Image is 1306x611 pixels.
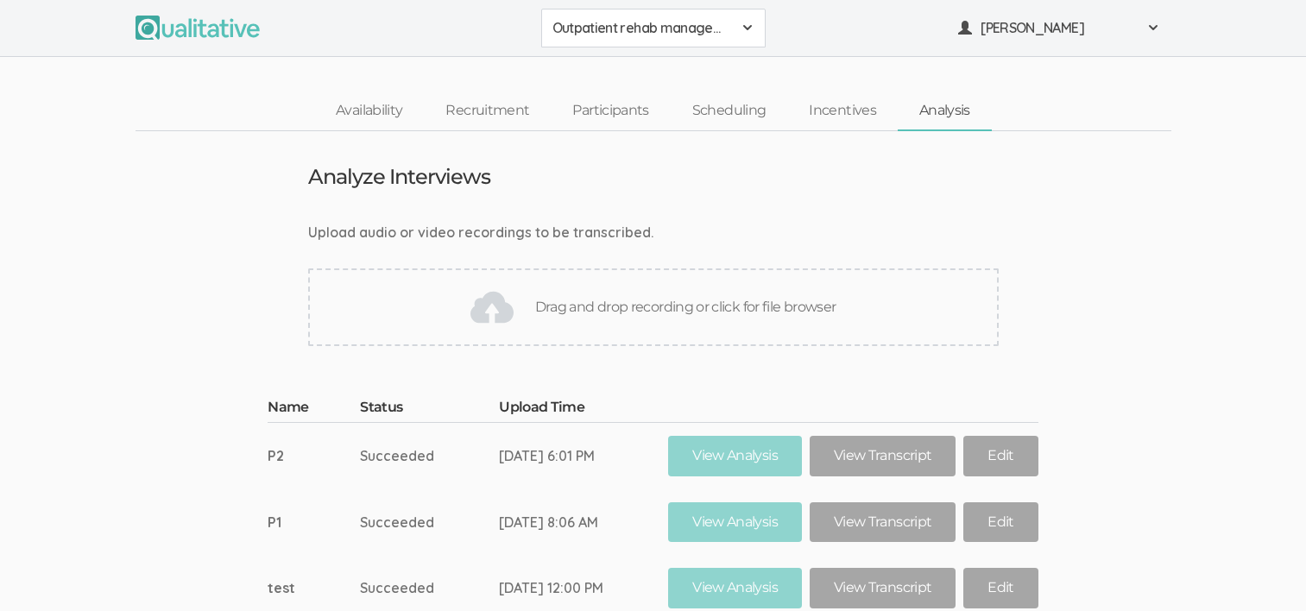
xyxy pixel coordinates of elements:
a: Edit [963,568,1038,608]
a: Analysis [898,92,992,129]
a: Scheduling [671,92,788,129]
img: Qualitative [136,16,260,40]
div: Upload audio or video recordings to be transcribed. [308,223,999,243]
div: Drag and drop recording or click for file browser [308,268,999,346]
a: View Transcript [810,502,956,543]
th: Status [360,398,499,422]
button: [PERSON_NAME] [947,9,1171,47]
span: [PERSON_NAME] [981,18,1136,38]
a: View Analysis [668,436,802,476]
a: Edit [963,436,1038,476]
a: Availability [314,92,424,129]
a: View Transcript [810,436,956,476]
h3: Analyze Interviews [308,166,491,188]
th: Upload Time [499,398,668,422]
td: P2 [268,422,360,488]
a: View Analysis [668,568,802,608]
iframe: Chat Widget [1220,528,1306,611]
a: View Transcript [810,568,956,608]
td: [DATE] 6:01 PM [499,422,668,488]
span: Outpatient rehab management of no shows and cancellations [552,18,732,38]
td: Succeeded [360,422,499,488]
th: Name [268,398,360,422]
td: [DATE] 8:06 AM [499,489,668,556]
a: Edit [963,502,1038,543]
a: Incentives [787,92,898,129]
a: View Analysis [668,502,802,543]
button: Outpatient rehab management of no shows and cancellations [541,9,766,47]
a: Participants [551,92,670,129]
td: Succeeded [360,489,499,556]
img: Drag and drop recording or click for file browser [470,286,514,329]
a: Recruitment [424,92,551,129]
td: P1 [268,489,360,556]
